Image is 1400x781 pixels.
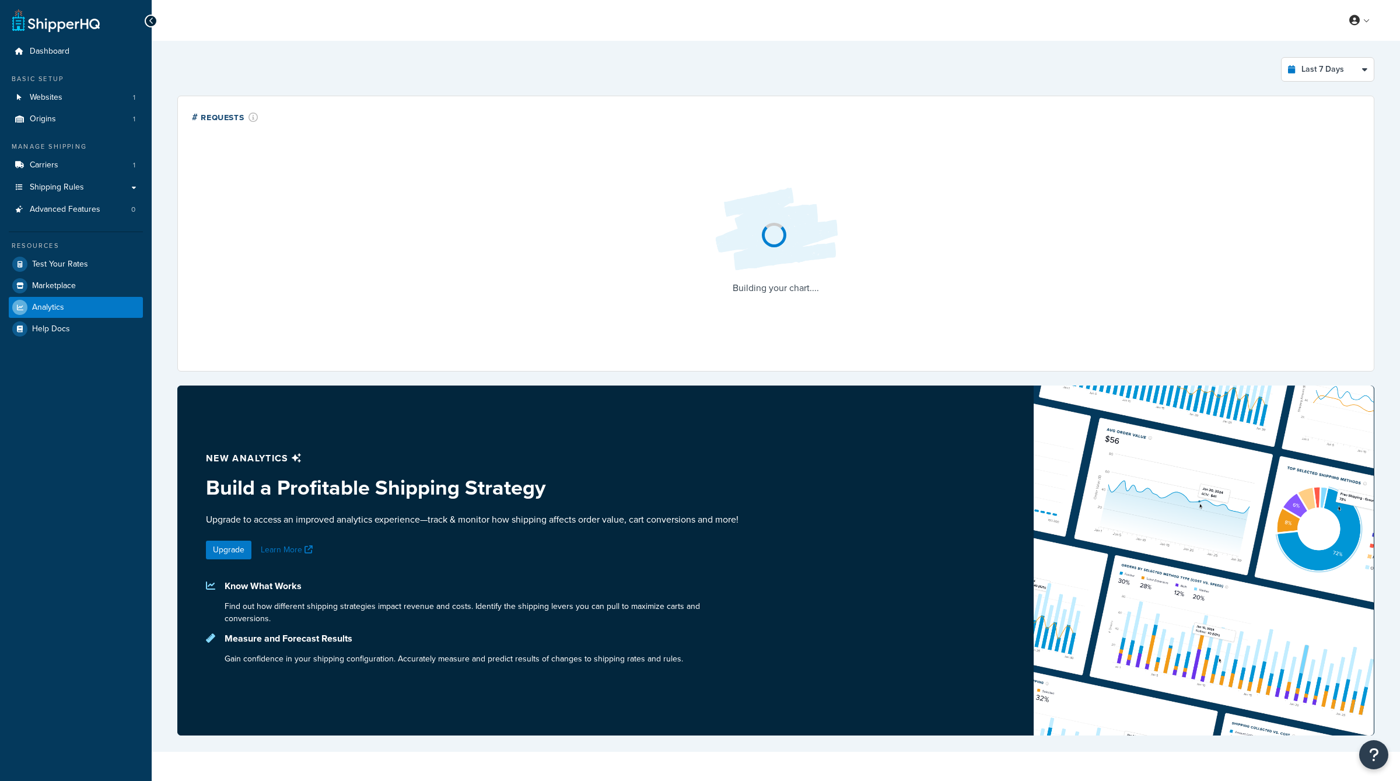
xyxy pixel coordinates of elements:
[9,297,143,318] a: Analytics
[9,275,143,296] a: Marketplace
[206,450,748,467] p: New analytics
[9,241,143,251] div: Resources
[9,155,143,176] li: Carriers
[30,114,56,124] span: Origins
[30,183,84,192] span: Shipping Rules
[206,476,748,499] h3: Build a Profitable Shipping Strategy
[9,74,143,84] div: Basic Setup
[9,254,143,275] a: Test Your Rates
[32,260,88,269] span: Test Your Rates
[133,114,135,124] span: 1
[30,205,100,215] span: Advanced Features
[9,108,143,130] li: Origins
[9,87,143,108] a: Websites1
[9,87,143,108] li: Websites
[206,541,251,559] a: Upgrade
[9,199,143,220] li: Advanced Features
[9,142,143,152] div: Manage Shipping
[9,155,143,176] a: Carriers1
[192,110,258,124] div: # Requests
[706,280,846,296] p: Building your chart....
[206,513,748,527] p: Upgrade to access an improved analytics experience—track & monitor how shipping affects order val...
[225,631,683,647] p: Measure and Forecast Results
[32,324,70,334] span: Help Docs
[225,578,748,594] p: Know What Works
[30,160,58,170] span: Carriers
[1359,740,1388,769] button: Open Resource Center
[225,600,748,625] p: Find out how different shipping strategies impact revenue and costs. Identify the shipping levers...
[131,205,135,215] span: 0
[9,199,143,220] a: Advanced Features0
[32,281,76,291] span: Marketplace
[225,653,683,665] p: Gain confidence in your shipping configuration. Accurately measure and predict results of changes...
[133,160,135,170] span: 1
[9,41,143,62] a: Dashboard
[30,93,62,103] span: Websites
[32,303,64,313] span: Analytics
[9,108,143,130] a: Origins1
[30,47,69,57] span: Dashboard
[261,544,316,556] a: Learn More
[133,93,135,103] span: 1
[9,318,143,339] a: Help Docs
[706,178,846,280] img: Loading...
[9,177,143,198] a: Shipping Rules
